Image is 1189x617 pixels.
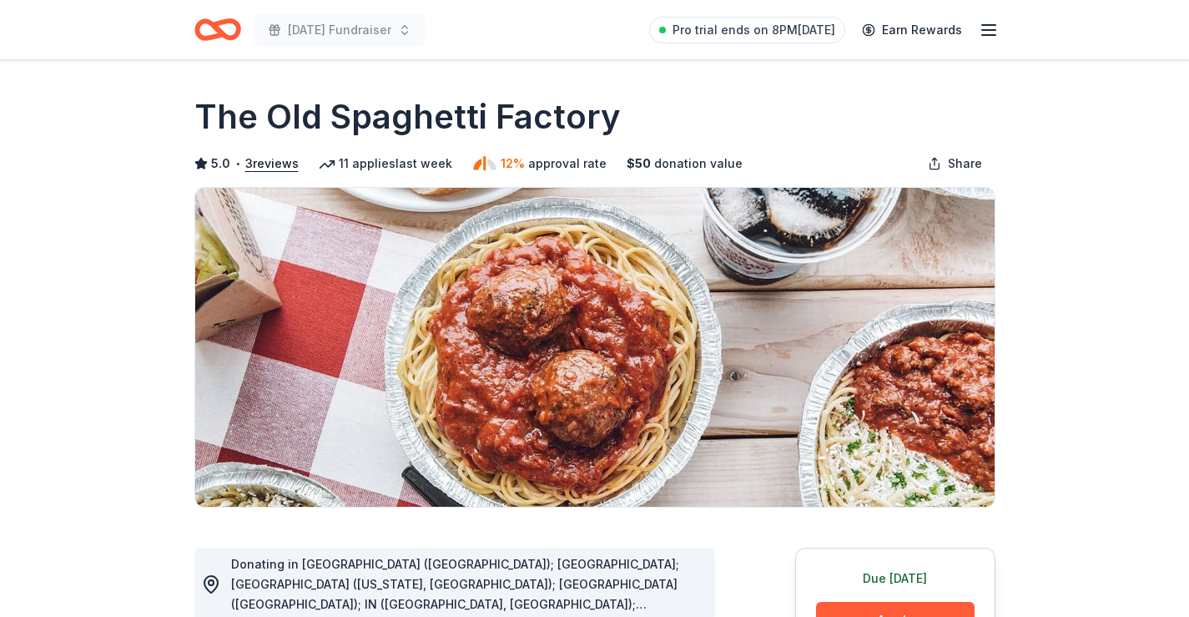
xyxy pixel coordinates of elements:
button: [DATE] Fundraiser [254,13,425,47]
h1: The Old Spaghetti Factory [194,94,621,140]
span: approval rate [528,154,607,174]
span: donation value [654,154,743,174]
a: Earn Rewards [852,15,972,45]
span: Share [948,154,982,174]
img: Image for The Old Spaghetti Factory [195,188,995,507]
span: 12% [501,154,525,174]
span: Pro trial ends on 8PM[DATE] [673,20,835,40]
a: Pro trial ends on 8PM[DATE] [649,17,845,43]
a: Home [194,10,241,49]
span: $ 50 [627,154,651,174]
div: 11 applies last week [319,154,452,174]
span: [DATE] Fundraiser [288,20,391,40]
button: 3reviews [245,154,299,174]
button: Share [914,147,995,180]
div: Due [DATE] [816,569,975,589]
span: • [234,157,240,170]
span: 5.0 [211,154,230,174]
